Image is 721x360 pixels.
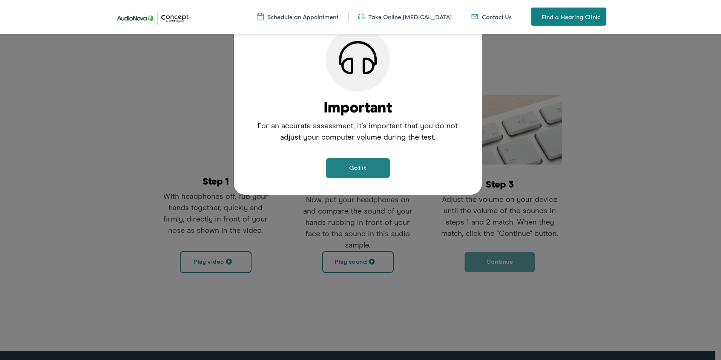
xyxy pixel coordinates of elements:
a: Schedule an Appointment [257,12,338,21]
img: utility icon [471,12,478,21]
p: For an accurate assessment, it’s important that you do not adjust your computer volume during the... [253,120,463,143]
h6: Important [253,101,463,116]
button: Close [326,158,390,178]
img: utility icon [358,12,365,21]
img: A calendar icon to schedule an appointment at Concept by Iowa Hearing. [257,12,264,21]
a: Find a Hearing Clinic [531,8,606,26]
a: Take Online [MEDICAL_DATA] [358,12,452,21]
img: utility icon [531,12,538,21]
a: Contact Us [471,12,512,21]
